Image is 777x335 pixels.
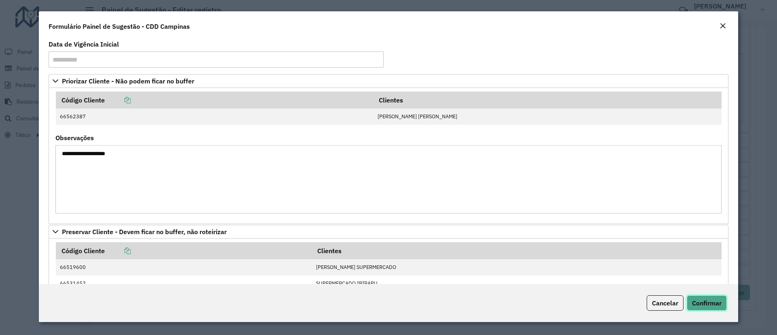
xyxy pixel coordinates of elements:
td: 66531452 [56,275,312,292]
button: Close [717,21,728,32]
button: Confirmar [687,295,727,311]
td: [PERSON_NAME] SUPERMERCADO [312,259,721,275]
a: Copiar [105,247,131,255]
th: Código Cliente [56,242,312,259]
span: Priorizar Cliente - Não podem ficar no buffer [62,78,194,84]
span: Preservar Cliente - Devem ficar no buffer, não roteirizar [62,228,227,235]
label: Observações [55,133,94,143]
div: Priorizar Cliente - Não podem ficar no buffer [49,88,728,224]
td: 66562387 [56,109,374,125]
th: Clientes [312,242,721,259]
span: Confirmar [692,299,722,307]
td: 66519600 [56,259,312,275]
td: [PERSON_NAME] [PERSON_NAME] [373,109,721,125]
a: Priorizar Cliente - Não podem ficar no buffer [49,74,728,88]
h4: Formulário Painel de Sugestão - CDD Campinas [49,21,190,31]
span: Cancelar [652,299,678,307]
button: Cancelar [647,295,684,311]
label: Data de Vigência Inicial [49,39,119,49]
em: Fechar [720,23,726,29]
td: SUPERMERCADO IBIRAPU [312,275,721,292]
a: Preservar Cliente - Devem ficar no buffer, não roteirizar [49,225,728,239]
a: Copiar [105,96,131,104]
th: Clientes [373,92,721,109]
th: Código Cliente [56,92,374,109]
